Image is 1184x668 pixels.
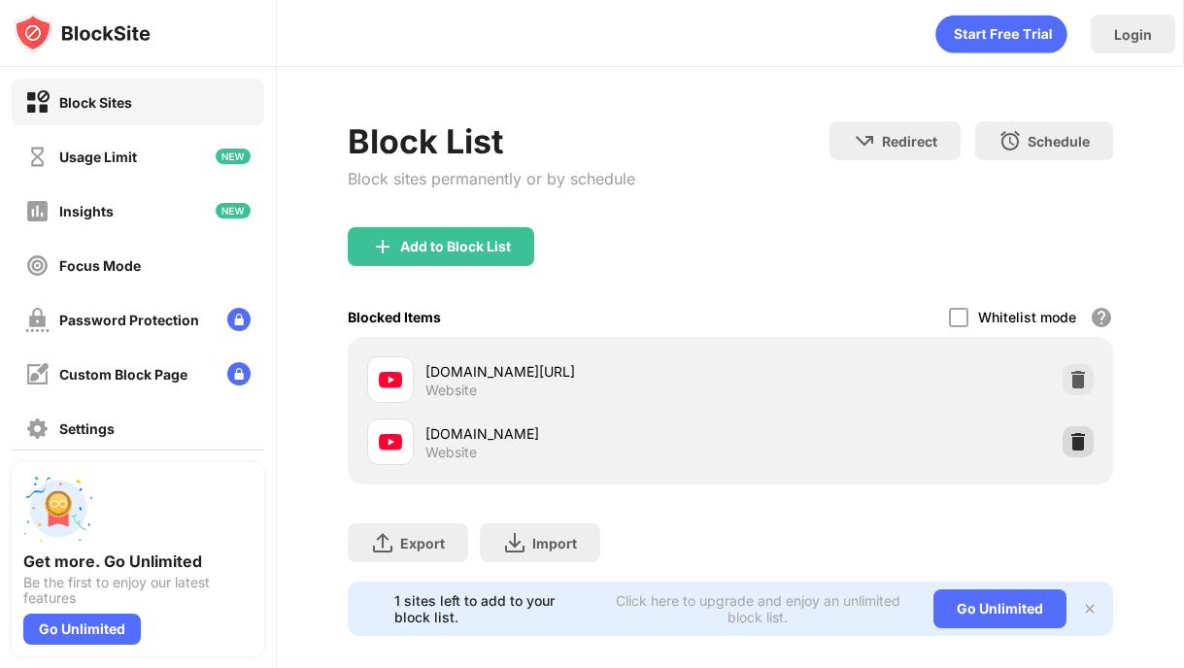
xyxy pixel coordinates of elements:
[227,362,251,385] img: lock-menu.svg
[216,203,251,218] img: new-icon.svg
[23,551,253,571] div: Get more. Go Unlimited
[394,592,593,625] div: 1 sites left to add to your block list.
[348,169,635,188] div: Block sites permanently or by schedule
[59,312,199,328] div: Password Protection
[425,423,730,444] div: [DOMAIN_NAME]
[605,592,910,625] div: Click here to upgrade and enjoy an unlimited block list.
[216,149,251,164] img: new-icon.svg
[25,253,50,278] img: focus-off.svg
[25,417,50,441] img: settings-off.svg
[25,145,50,169] img: time-usage-off.svg
[1114,26,1152,43] div: Login
[23,474,93,544] img: push-unlimited.svg
[882,133,937,150] div: Redirect
[978,309,1076,325] div: Whitelist mode
[532,535,577,551] div: Import
[25,308,50,332] img: password-protection-off.svg
[25,90,50,115] img: block-on.svg
[23,575,253,606] div: Be the first to enjoy our latest features
[59,94,132,111] div: Block Sites
[933,589,1066,628] div: Go Unlimited
[14,14,151,52] img: logo-blocksite.svg
[25,362,50,386] img: customize-block-page-off.svg
[59,203,114,219] div: Insights
[425,361,730,382] div: [DOMAIN_NAME][URL]
[348,121,635,161] div: Block List
[425,382,477,399] div: Website
[400,535,445,551] div: Export
[59,257,141,274] div: Focus Mode
[1028,133,1090,150] div: Schedule
[400,239,511,254] div: Add to Block List
[59,420,115,437] div: Settings
[59,149,137,165] div: Usage Limit
[348,309,441,325] div: Blocked Items
[59,366,187,383] div: Custom Block Page
[23,614,141,645] div: Go Unlimited
[425,444,477,461] div: Website
[25,199,50,223] img: insights-off.svg
[379,430,402,453] img: favicons
[935,15,1067,53] div: animation
[379,368,402,391] img: favicons
[227,308,251,331] img: lock-menu.svg
[1082,601,1098,617] img: x-button.svg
